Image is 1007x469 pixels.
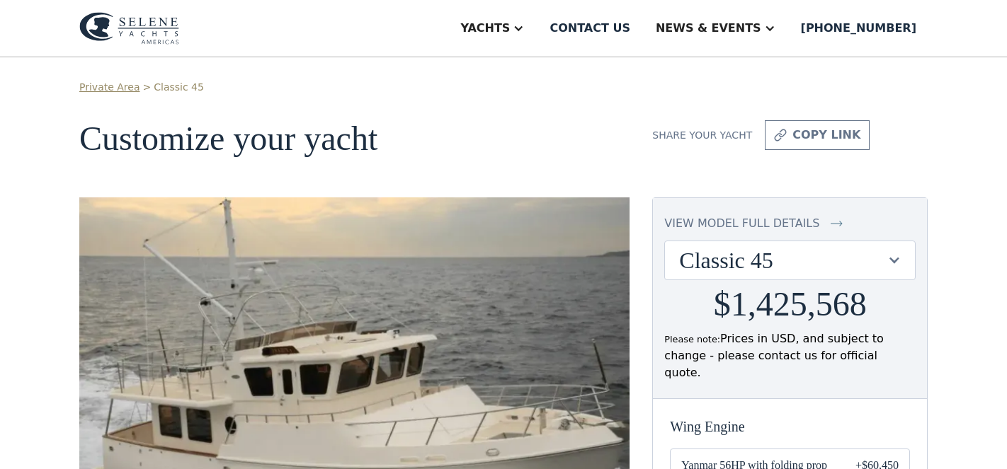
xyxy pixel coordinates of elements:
span: Please note: [664,334,720,344]
h1: Customize your yacht [79,120,630,158]
div: view model full details [664,215,819,232]
h2: $1,425,568 [714,286,867,323]
div: Classic 45 [679,247,887,274]
div: Wing Engine [670,416,910,437]
div: > [142,80,151,95]
a: view model full details [664,215,916,232]
div: Prices in USD, and subject to change - please contact us for official quote. [664,330,916,381]
div: Share your yacht [652,128,752,143]
div: Yachts [460,20,510,37]
a: Private Area [79,80,140,95]
a: copy link [765,120,870,150]
img: logo [79,12,179,45]
img: icon [831,215,843,232]
div: copy link [792,127,860,144]
div: Classic 45 [665,241,915,279]
div: [PHONE_NUMBER] [801,20,916,37]
div: Contact us [550,20,630,37]
img: icon [774,127,787,144]
a: Classic 45 [154,80,204,95]
div: News & EVENTS [656,20,761,37]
